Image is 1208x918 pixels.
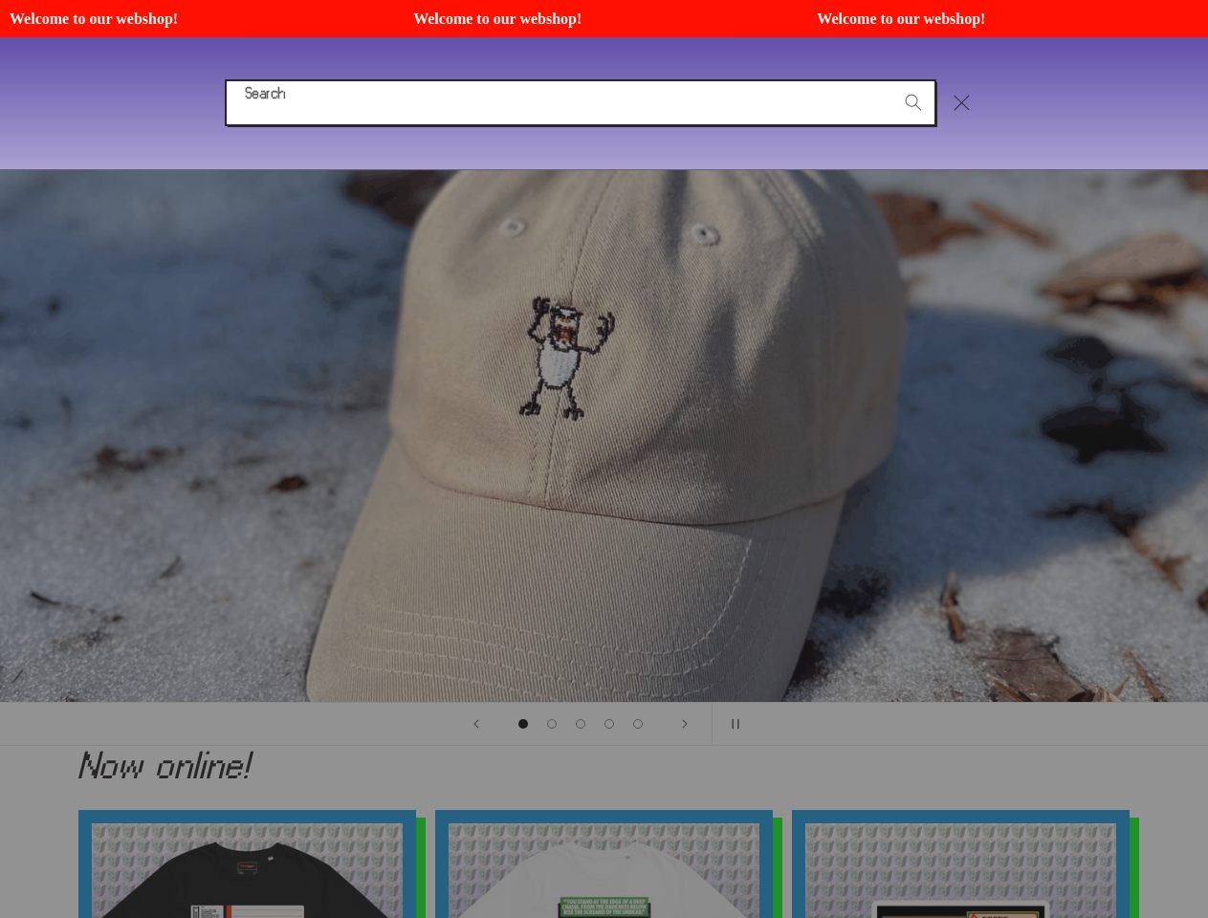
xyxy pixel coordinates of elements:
span: Welcome to our webshop! [411,10,790,28]
span: Welcome to our webshop! [815,10,1194,28]
input: Search [227,81,934,124]
button: Close [940,81,982,123]
span: Welcome to our webshop! [8,10,386,28]
button: Search [892,81,934,123]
